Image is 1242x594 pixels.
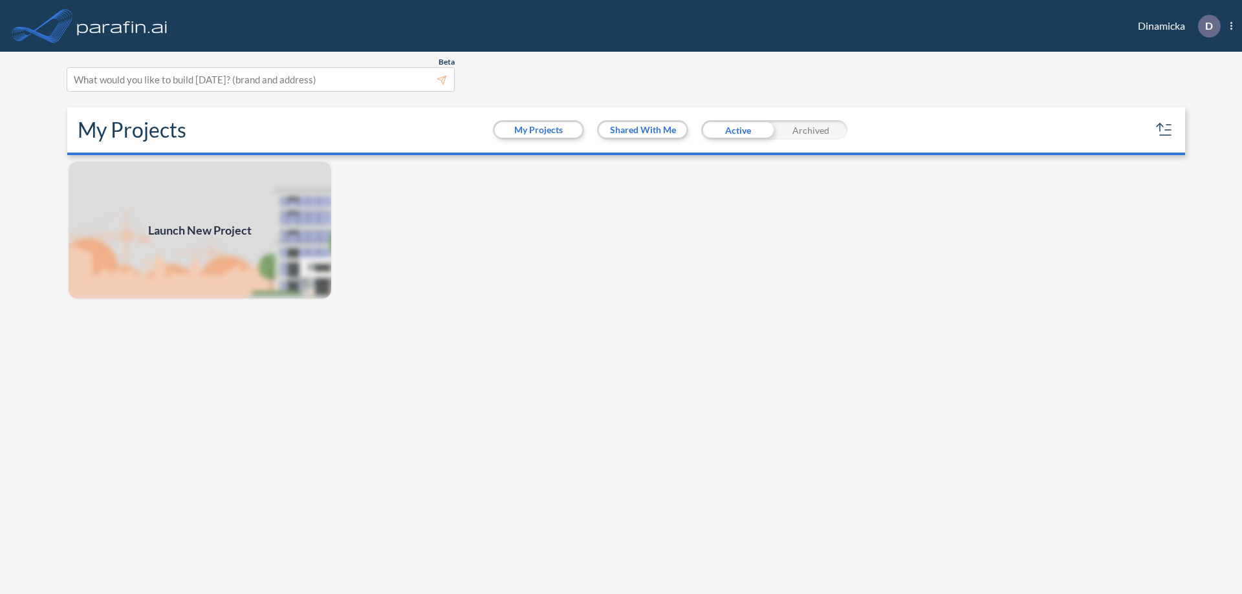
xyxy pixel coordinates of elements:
[439,57,455,67] span: Beta
[1205,20,1213,32] p: D
[78,118,186,142] h2: My Projects
[495,122,582,138] button: My Projects
[148,222,252,239] span: Launch New Project
[67,160,332,300] a: Launch New Project
[1154,120,1175,140] button: sort
[67,160,332,300] img: add
[74,13,170,39] img: logo
[1118,15,1232,37] div: Dinamicka
[701,120,774,140] div: Active
[774,120,847,140] div: Archived
[599,122,686,138] button: Shared With Me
